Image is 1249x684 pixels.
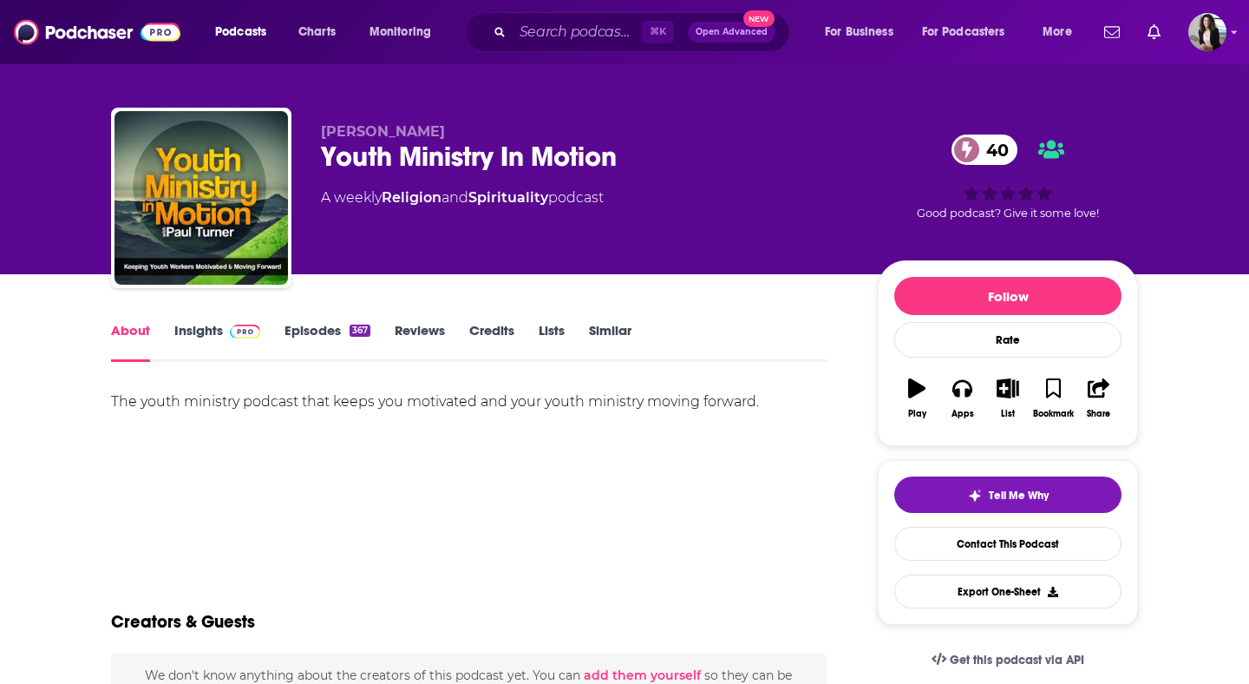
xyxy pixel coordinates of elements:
[939,367,984,430] button: Apps
[968,489,982,503] img: tell me why sparkle
[951,409,974,419] div: Apps
[696,28,768,36] span: Open Advanced
[985,367,1030,430] button: List
[111,611,255,633] h2: Creators & Guests
[1043,20,1072,44] span: More
[321,123,445,140] span: [PERSON_NAME]
[813,18,915,46] button: open menu
[513,18,642,46] input: Search podcasts, credits, & more...
[918,639,1098,681] a: Get this podcast via API
[584,668,701,682] button: add them yourself
[969,135,1017,165] span: 40
[951,135,1017,165] a: 40
[1141,17,1167,47] a: Show notifications dropdown
[14,16,180,49] img: Podchaser - Follow, Share and Rate Podcasts
[321,187,604,208] div: A weekly podcast
[950,653,1084,668] span: Get this podcast via API
[989,489,1049,503] span: Tell Me Why
[111,322,150,362] a: About
[230,325,260,339] img: Podchaser Pro
[215,20,266,44] span: Podcasts
[1087,409,1110,419] div: Share
[298,20,336,44] span: Charts
[917,207,1099,220] span: Good podcast? Give it some love!
[911,18,1030,46] button: open menu
[114,111,288,285] img: Youth Ministry In Motion
[894,322,1121,358] div: Rate
[688,22,775,43] button: Open AdvancedNew
[481,12,807,52] div: Search podcasts, credits, & more...
[284,322,370,362] a: Episodes367
[468,189,548,206] a: Spirituality
[825,20,893,44] span: For Business
[894,277,1121,315] button: Follow
[894,575,1121,608] button: Export One-Sheet
[111,390,827,414] div: The youth ministry podcast that keeps you motivated and your youth ministry moving forward.
[1030,367,1076,430] button: Bookmark
[469,322,514,362] a: Credits
[369,20,431,44] span: Monitoring
[1001,409,1015,419] div: List
[1030,18,1094,46] button: open menu
[382,189,441,206] a: Religion
[350,325,370,337] div: 367
[441,189,468,206] span: and
[395,322,445,362] a: Reviews
[908,409,926,419] div: Play
[743,10,775,27] span: New
[894,527,1121,561] a: Contact This Podcast
[287,18,346,46] a: Charts
[174,322,260,362] a: InsightsPodchaser Pro
[878,123,1138,231] div: 40Good podcast? Give it some love!
[642,21,674,43] span: ⌘ K
[894,477,1121,513] button: tell me why sparkleTell Me Why
[1033,409,1074,419] div: Bookmark
[1188,13,1226,51] img: User Profile
[922,20,1005,44] span: For Podcasters
[1188,13,1226,51] button: Show profile menu
[539,322,565,362] a: Lists
[894,367,939,430] button: Play
[589,322,631,362] a: Similar
[357,18,454,46] button: open menu
[1076,367,1121,430] button: Share
[1188,13,1226,51] span: Logged in as ElizabethCole
[1097,17,1127,47] a: Show notifications dropdown
[203,18,289,46] button: open menu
